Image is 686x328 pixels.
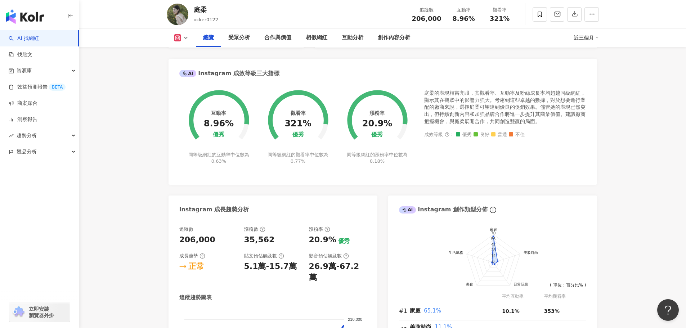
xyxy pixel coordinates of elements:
[213,131,224,138] div: 優秀
[211,158,226,164] span: 0.63%
[284,119,311,129] div: 321%
[424,132,586,138] div: 成效等級 ：
[228,33,250,42] div: 受眾分析
[9,302,70,322] a: chrome extension立即安裝 瀏覽器外掛
[502,308,520,314] span: 10.1%
[399,206,416,214] div: AI
[179,226,193,233] div: 追蹤數
[491,253,495,257] text: 14
[6,9,44,24] img: logo
[544,293,586,300] div: 平均觀看率
[29,306,54,319] span: 立即安裝 瀏覽器外掛
[292,131,304,138] div: 優秀
[474,132,489,138] span: 良好
[486,6,514,14] div: 觀看率
[502,293,544,300] div: 平均互動率
[491,231,495,235] text: 70
[179,294,212,301] div: 追蹤趨勢圖表
[362,119,392,129] div: 20.9%
[410,307,421,314] span: 家庭
[491,242,495,246] text: 42
[490,15,510,22] span: 321%
[194,5,219,14] div: 庭柔
[204,119,234,129] div: 8.96%
[291,158,305,164] span: 0.77%
[513,282,528,286] text: 日常話題
[187,152,250,165] div: 同等級網紅的互動率中位數為
[179,206,249,214] div: Instagram 成長趨勢分析
[244,261,297,272] div: 5.1萬-15.7萬
[17,63,32,79] span: 資源庫
[167,4,188,25] img: KOL Avatar
[491,248,495,252] text: 28
[179,234,215,246] div: 206,000
[9,100,37,107] a: 商案媒合
[348,317,362,322] tspan: 210,000
[371,131,383,138] div: 優秀
[456,132,472,138] span: 優秀
[509,132,525,138] span: 不佳
[266,152,329,165] div: 同等級網紅的觀看率中位數為
[264,33,291,42] div: 合作與價值
[490,228,497,232] text: 家庭
[9,84,66,91] a: 效益預測報告BETA
[244,234,275,246] div: 35,562
[489,206,497,214] span: info-circle
[309,226,330,233] div: 漲粉率
[244,226,265,233] div: 漲粉數
[491,237,495,241] text: 56
[9,116,37,123] a: 洞察報告
[244,253,284,259] div: 貼文預估觸及數
[369,110,385,116] div: 漲粉率
[194,17,219,22] span: ocker0122
[203,33,214,42] div: 總覽
[492,259,494,263] text: 0
[9,51,32,58] a: 找貼文
[399,306,410,315] div: #1
[291,110,306,116] div: 觀看率
[342,33,363,42] div: 互動分析
[309,253,349,259] div: 影音預估觸及數
[466,282,473,286] text: 美食
[211,110,226,116] div: 互動率
[179,69,279,77] div: Instagram 成效等級三大指標
[424,307,441,314] span: 65.1%
[309,261,367,283] div: 26.9萬-67.2萬
[574,32,599,44] div: 近三個月
[544,308,560,314] span: 353%
[524,251,538,255] text: 美妝時尚
[309,234,336,246] div: 20.9%
[12,306,26,318] img: chrome extension
[450,6,477,14] div: 互動率
[452,15,475,22] span: 8.96%
[179,70,197,77] div: AI
[491,132,507,138] span: 普通
[657,299,679,321] iframe: Help Scout Beacon - Open
[399,206,488,214] div: Instagram 創作類型分佈
[188,261,204,272] div: 正常
[412,15,441,22] span: 206,000
[370,158,385,164] span: 0.18%
[338,237,350,245] div: 優秀
[448,251,463,255] text: 生活風格
[424,90,586,125] div: 庭柔的表現相當亮眼，其觀看率、互動率及粉絲成長率均超越同級網紅，顯示其在觀眾中的影響力強大。考慮到這些卓越的數據，對於想要進行業配的廠商來說，選擇庭柔可望達到優良的促銷效果。儘管她的表現已然突出...
[306,33,327,42] div: 相似網紅
[9,133,14,138] span: rise
[378,33,410,42] div: 創作內容分析
[9,35,39,42] a: searchAI 找網紅
[17,127,37,144] span: 趨勢分析
[412,6,441,14] div: 追蹤數
[346,152,409,165] div: 同等級網紅的漲粉率中位數為
[17,144,37,160] span: 競品分析
[179,253,205,259] div: 成長趨勢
